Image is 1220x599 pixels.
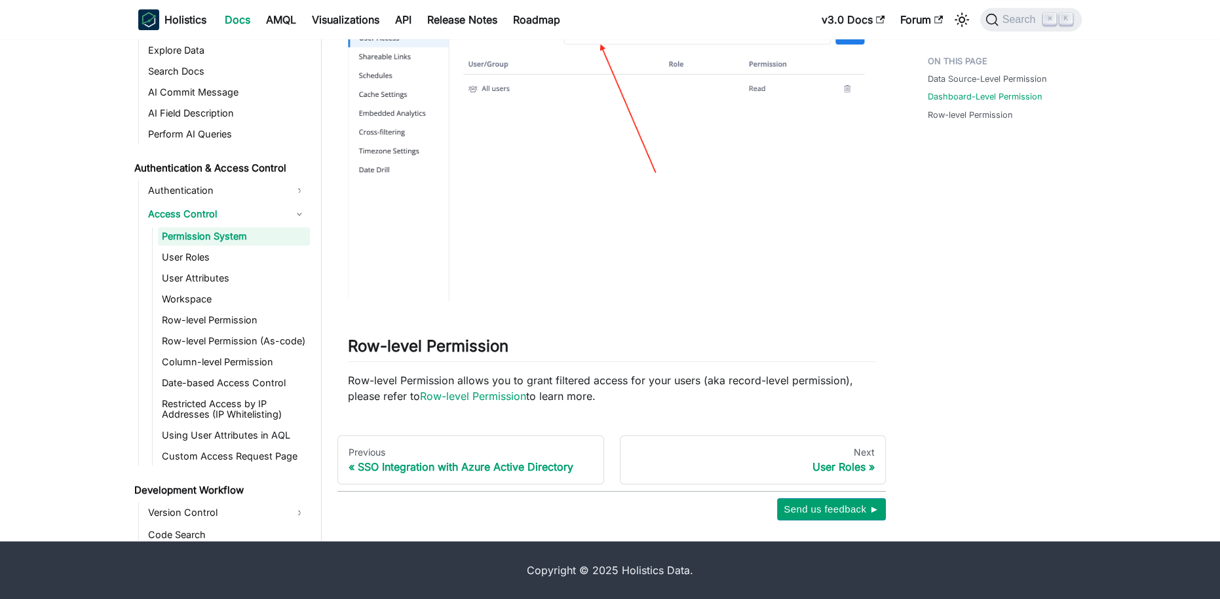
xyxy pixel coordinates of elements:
img: Holistics [138,9,159,30]
a: v3.0 Docs [814,9,892,30]
a: Custom Access Request Page [158,447,310,465]
a: Search Docs [144,62,310,81]
a: Visualizations [304,9,387,30]
a: User Roles [158,248,310,266]
a: Release Notes [419,9,505,30]
a: Row-level Permission [158,311,310,329]
a: Row-level Permission [420,390,526,403]
a: Row-level Permission (As-code) [158,332,310,350]
a: Workspace [158,290,310,308]
span: Search [999,14,1044,26]
a: NextUser Roles [620,435,886,485]
a: User Attributes [158,269,310,287]
a: Dashboard-Level Permission [928,90,1042,103]
div: Previous [349,446,593,458]
h2: Row-level Permission [348,336,875,361]
a: Version Control [144,502,310,523]
a: Permission System [158,227,310,245]
a: API [387,9,419,30]
a: Using User Attributes in AQL [158,426,310,445]
nav: Docs pages [337,435,886,485]
kbd: K [1059,13,1073,25]
button: Search (Command+K) [980,8,1082,31]
a: Roadmap [505,9,568,30]
a: Perform AI Queries [144,125,310,143]
a: Development Workflow [130,481,310,499]
button: Send us feedback ► [777,498,886,520]
a: Column-level Permission [158,353,310,371]
a: AMQL [258,9,304,30]
a: Code Search [144,526,310,544]
div: User Roles [631,460,875,473]
span: Send us feedback ► [784,501,879,518]
a: Row-level Permission [928,109,1013,121]
a: Authentication [144,180,310,201]
a: Restricted Access by IP Addresses (IP Whitelisting) [158,395,310,424]
a: Access Control [144,204,310,225]
div: Next [631,446,875,458]
a: PreviousSSO Integration with Azure Active Directory [337,435,604,485]
kbd: ⌘ [1043,13,1056,25]
p: Row-level Permission allows you to grant filtered access for your users (aka record-level permiss... [348,372,875,404]
a: Explore Data [144,41,310,60]
div: Copyright © 2025 Holistics Data. [193,562,1027,578]
a: HolisticsHolistics [138,9,206,30]
a: AI Field Description [144,104,310,122]
b: Holistics [164,12,206,27]
div: SSO Integration with Azure Active Directory [349,460,593,473]
a: AI Commit Message [144,83,310,101]
a: Authentication & Access Control [130,159,310,177]
a: Date-based Access Control [158,374,310,392]
a: Docs [217,9,258,30]
a: Data Source-Level Permission [928,73,1047,85]
a: Forum [892,9,951,30]
button: Switch between dark and light mode (currently light mode) [951,9,972,30]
